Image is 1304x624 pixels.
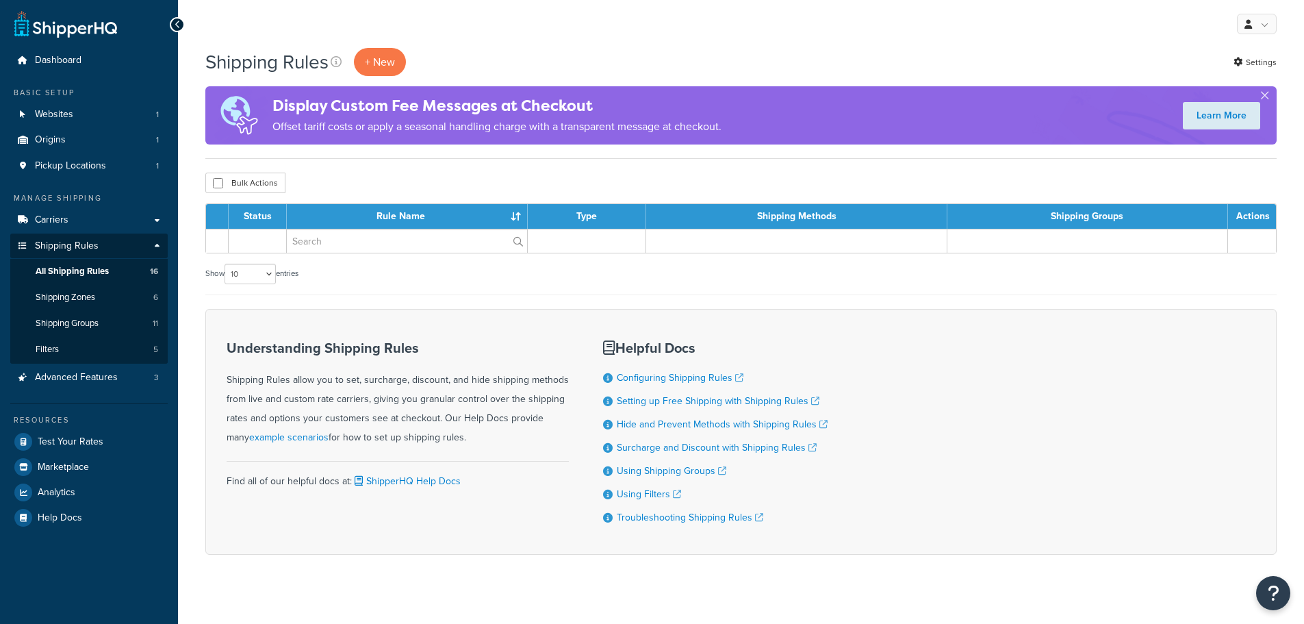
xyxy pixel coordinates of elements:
select: Showentries [225,264,276,284]
li: Websites [10,102,168,127]
span: 6 [153,292,158,303]
li: Filters [10,337,168,362]
span: Shipping Zones [36,292,95,303]
a: Shipping Rules [10,234,168,259]
span: Websites [35,109,73,121]
input: Search [287,229,527,253]
h3: Helpful Docs [603,340,828,355]
th: Shipping Methods [646,204,947,229]
li: Advanced Features [10,365,168,390]
th: Actions [1228,204,1276,229]
a: Marketplace [10,455,168,479]
li: Origins [10,127,168,153]
a: Test Your Rates [10,429,168,454]
div: Resources [10,414,168,426]
span: Advanced Features [35,372,118,384]
th: Shipping Groups [947,204,1228,229]
span: Help Docs [38,512,82,524]
span: Marketplace [38,462,89,473]
img: duties-banner-06bc72dcb5fe05cb3f9472aba00be2ae8eb53ab6f0d8bb03d382ba314ac3c341.png [205,86,272,145]
a: Filters 5 [10,337,168,362]
div: Find all of our helpful docs at: [227,461,569,491]
span: All Shipping Rules [36,266,109,277]
span: Filters [36,344,59,355]
p: Offset tariff costs or apply a seasonal handling charge with a transparent message at checkout. [272,117,721,136]
p: + New [354,48,406,76]
span: Pickup Locations [35,160,106,172]
span: 16 [150,266,158,277]
span: 1 [156,160,159,172]
a: Dashboard [10,48,168,73]
a: Carriers [10,208,168,233]
a: Learn More [1183,102,1260,129]
li: All Shipping Rules [10,259,168,284]
th: Type [528,204,647,229]
h3: Understanding Shipping Rules [227,340,569,355]
span: Test Your Rates [38,436,103,448]
li: Shipping Rules [10,234,168,364]
button: Bulk Actions [205,173,285,193]
label: Show entries [205,264,298,284]
th: Rule Name [287,204,528,229]
a: Help Docs [10,506,168,530]
div: Manage Shipping [10,192,168,204]
a: Analytics [10,480,168,505]
a: Configuring Shipping Rules [617,371,743,385]
li: Shipping Groups [10,311,168,336]
span: 1 [156,109,159,121]
a: Advanced Features 3 [10,365,168,390]
li: Pickup Locations [10,153,168,179]
span: Dashboard [35,55,81,66]
span: Shipping Groups [36,318,99,329]
a: Pickup Locations 1 [10,153,168,179]
a: Using Filters [617,487,681,501]
h1: Shipping Rules [205,49,329,75]
span: Shipping Rules [35,240,99,252]
span: 3 [154,372,159,384]
span: 5 [153,344,158,355]
a: ShipperHQ Help Docs [352,474,461,488]
button: Open Resource Center [1256,576,1290,610]
a: Troubleshooting Shipping Rules [617,510,763,525]
span: Carriers [35,214,68,226]
span: Analytics [38,487,75,499]
span: 1 [156,134,159,146]
span: Origins [35,134,66,146]
a: Origins 1 [10,127,168,153]
a: Setting up Free Shipping with Shipping Rules [617,394,819,408]
a: Surcharge and Discount with Shipping Rules [617,440,817,455]
a: Websites 1 [10,102,168,127]
a: Using Shipping Groups [617,464,726,478]
span: 11 [153,318,158,329]
a: Shipping Zones 6 [10,285,168,310]
a: All Shipping Rules 16 [10,259,168,284]
a: Shipping Groups 11 [10,311,168,336]
a: example scenarios [249,430,329,445]
th: Status [229,204,287,229]
div: Shipping Rules allow you to set, surcharge, discount, and hide shipping methods from live and cus... [227,340,569,447]
a: ShipperHQ Home [14,10,117,38]
li: Shipping Zones [10,285,168,310]
div: Basic Setup [10,87,168,99]
a: Settings [1233,53,1277,72]
a: Hide and Prevent Methods with Shipping Rules [617,417,828,432]
h4: Display Custom Fee Messages at Checkout [272,95,721,117]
